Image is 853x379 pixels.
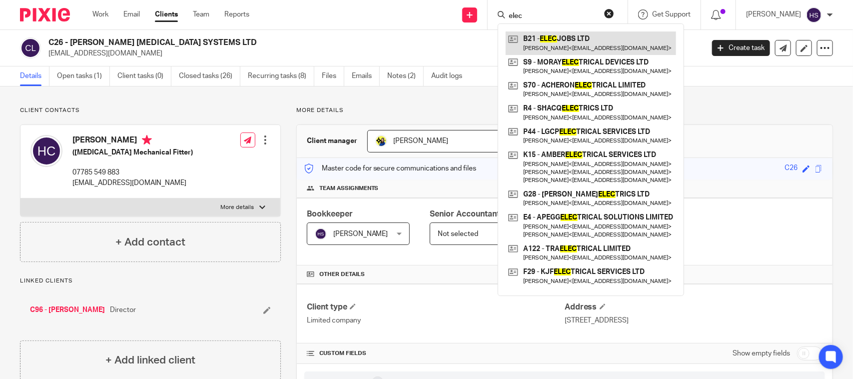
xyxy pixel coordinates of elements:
[806,7,822,23] img: svg%3E
[179,66,240,86] a: Closed tasks (26)
[352,66,380,86] a: Emails
[117,66,171,86] a: Client tasks (0)
[438,230,478,237] span: Not selected
[322,66,344,86] a: Files
[430,210,500,218] span: Senior Accountant
[307,302,565,312] h4: Client type
[333,230,388,237] span: [PERSON_NAME]
[712,40,770,56] a: Create task
[30,305,105,315] a: C96 - [PERSON_NAME]
[785,163,798,174] div: C26
[746,9,801,19] p: [PERSON_NAME]
[92,9,108,19] a: Work
[20,8,70,21] img: Pixie
[155,9,178,19] a: Clients
[72,147,193,157] h5: ([MEDICAL_DATA] Mechanical Fitter)
[315,228,327,240] img: svg%3E
[307,315,565,325] p: Limited company
[296,106,833,114] p: More details
[604,8,614,18] button: Clear
[304,163,477,173] p: Master code for secure communications and files
[394,137,449,144] span: [PERSON_NAME]
[248,66,314,86] a: Recurring tasks (8)
[221,203,254,211] p: More details
[224,9,249,19] a: Reports
[110,305,136,315] span: Director
[105,352,195,368] h4: + Add linked client
[652,11,691,18] span: Get Support
[72,167,193,177] p: 07785 549 883
[375,135,387,147] img: Bobo-Starbridge%201.jpg
[20,37,41,58] img: svg%3E
[565,315,823,325] p: [STREET_ADDRESS]
[319,184,379,192] span: Team assignments
[193,9,209,19] a: Team
[307,136,357,146] h3: Client manager
[48,37,567,48] h2: C26 - [PERSON_NAME] [MEDICAL_DATA] SYSTEMS LTD
[20,66,49,86] a: Details
[319,270,365,278] span: Other details
[72,135,193,147] h4: [PERSON_NAME]
[565,302,823,312] h4: Address
[387,66,424,86] a: Notes (2)
[48,48,697,58] p: [EMAIL_ADDRESS][DOMAIN_NAME]
[142,135,152,145] i: Primary
[20,277,281,285] p: Linked clients
[115,234,185,250] h4: + Add contact
[123,9,140,19] a: Email
[431,66,470,86] a: Audit logs
[72,178,193,188] p: [EMAIL_ADDRESS][DOMAIN_NAME]
[20,106,281,114] p: Client contacts
[307,210,353,218] span: Bookkeeper
[733,348,790,358] label: Show empty fields
[57,66,110,86] a: Open tasks (1)
[508,12,598,21] input: Search
[307,349,565,357] h4: CUSTOM FIELDS
[30,135,62,167] img: svg%3E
